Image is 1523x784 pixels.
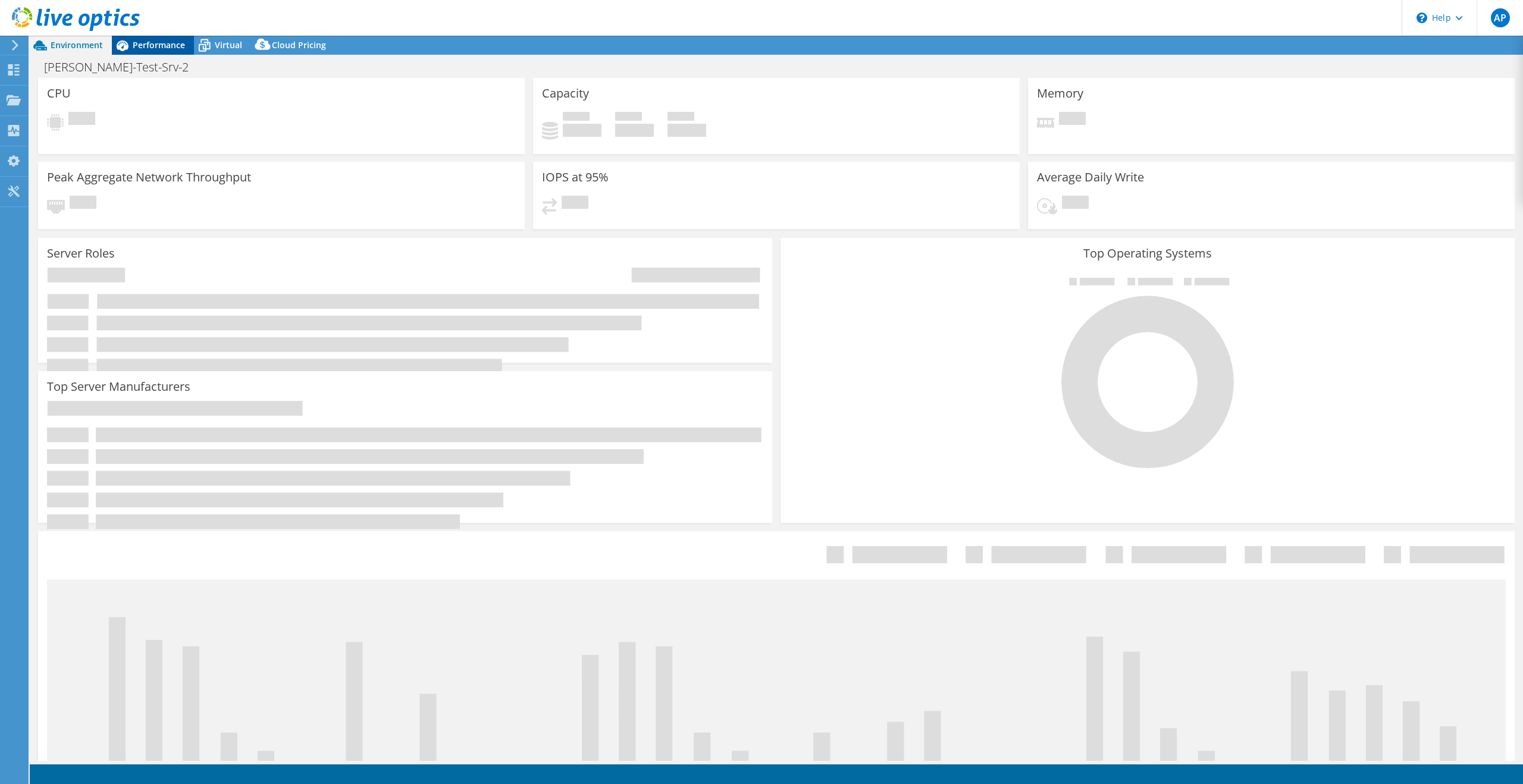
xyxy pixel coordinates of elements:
span: Free [615,112,642,124]
span: AP [1491,8,1510,27]
h4: 0 GiB [615,124,654,137]
h4: 0 GiB [668,124,706,137]
h4: 0 GiB [563,124,601,137]
span: Pending [562,196,588,212]
h3: Peak Aggregate Network Throughput [47,171,251,184]
span: Environment [51,39,103,51]
h3: Memory [1037,87,1083,100]
span: Pending [1059,112,1086,128]
h3: IOPS at 95% [542,171,609,184]
h3: CPU [47,87,71,100]
h3: Top Server Manufacturers [47,380,190,393]
span: Pending [68,112,95,128]
span: Used [563,112,590,124]
span: Total [668,112,694,124]
h3: Top Operating Systems [789,247,1506,260]
svg: \n [1417,12,1427,23]
span: Performance [133,39,185,51]
span: Virtual [215,39,242,51]
h3: Average Daily Write [1037,171,1144,184]
h3: Server Roles [47,247,115,260]
span: Pending [1062,196,1089,212]
h3: Capacity [542,87,589,100]
h1: [PERSON_NAME]-Test-Srv-2 [39,61,207,74]
span: Pending [70,196,96,212]
span: Cloud Pricing [272,39,326,51]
